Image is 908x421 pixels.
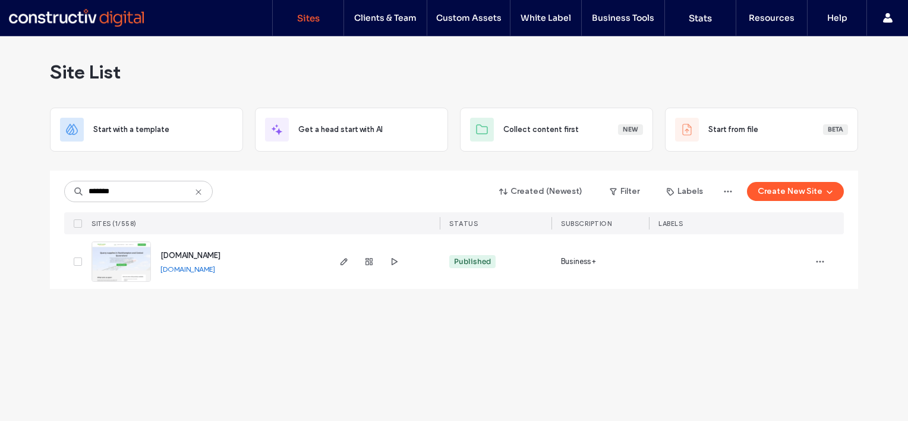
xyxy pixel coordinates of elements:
div: Start from fileBeta [665,108,858,152]
label: Business Tools [592,12,654,23]
div: New [618,124,643,135]
button: Created (Newest) [489,182,593,201]
span: [DOMAIN_NAME] [160,251,220,260]
span: LABELS [658,219,683,228]
label: Custom Assets [436,12,502,23]
span: Collect content first [503,124,579,136]
button: Filter [598,182,651,201]
a: [DOMAIN_NAME] [160,265,215,274]
span: STATUS [449,219,478,228]
div: Published [454,256,491,267]
span: Start with a template [93,124,169,136]
span: Start from file [708,124,758,136]
a: [DOMAIN_NAME] [160,250,220,260]
div: Collect content firstNew [460,108,653,152]
label: Clients & Team [354,12,417,23]
span: SITES (1/558) [92,219,137,228]
div: Get a head start with AI [255,108,448,152]
span: SUBSCRIPTION [561,219,611,228]
span: Business+ [561,256,596,268]
span: Help [27,8,51,19]
label: Sites [297,12,320,24]
div: Beta [823,124,848,135]
span: Site List [50,60,121,84]
label: Resources [749,12,794,23]
button: Create New Site [747,182,844,201]
div: Start with a template [50,108,243,152]
button: Labels [656,182,714,201]
span: Get a head start with AI [298,124,383,136]
label: Stats [689,12,712,24]
label: Help [827,12,847,23]
label: White Label [521,12,571,23]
